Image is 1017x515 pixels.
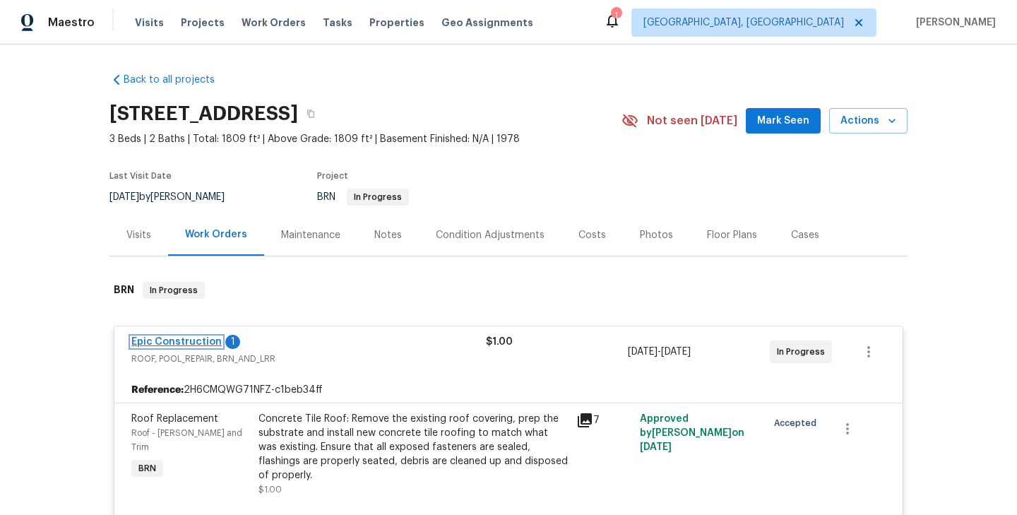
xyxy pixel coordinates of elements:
a: Back to all projects [109,73,245,87]
span: Maestro [48,16,95,30]
div: BRN In Progress [109,268,908,313]
span: $1.00 [258,485,282,494]
h2: [STREET_ADDRESS] [109,107,298,121]
span: Accepted [774,416,822,430]
span: Approved by [PERSON_NAME] on [640,414,744,452]
div: Cases [791,228,819,242]
span: Work Orders [242,16,306,30]
span: Last Visit Date [109,172,172,180]
span: Project [317,172,348,180]
b: Reference: [131,383,184,397]
span: 3 Beds | 2 Baths | Total: 1809 ft² | Above Grade: 1809 ft² | Basement Finished: N/A | 1978 [109,132,621,146]
span: Geo Assignments [441,16,533,30]
span: [GEOGRAPHIC_DATA], [GEOGRAPHIC_DATA] [643,16,844,30]
div: by [PERSON_NAME] [109,189,242,206]
div: 1 [611,8,621,23]
span: [DATE] [628,347,658,357]
span: BRN [317,192,409,202]
span: Actions [840,112,896,130]
button: Copy Address [298,101,323,126]
span: Mark Seen [757,112,809,130]
span: - [628,345,691,359]
div: Photos [640,228,673,242]
span: Projects [181,16,225,30]
div: 1 [225,335,240,349]
a: Epic Construction [131,337,222,347]
span: Roof Replacement [131,414,218,424]
div: 2H6CMQWG71NFZ-c1beb34ff [114,377,903,403]
span: Not seen [DATE] [647,114,737,128]
div: Costs [578,228,606,242]
span: Tasks [323,18,352,28]
span: [PERSON_NAME] [910,16,996,30]
button: Actions [829,108,908,134]
span: Visits [135,16,164,30]
span: In Progress [348,193,408,201]
div: Condition Adjustments [436,228,545,242]
div: Maintenance [281,228,340,242]
div: 7 [576,412,631,429]
div: Work Orders [185,227,247,242]
div: Visits [126,228,151,242]
span: ROOF, POOL_REPAIR, BRN_AND_LRR [131,352,486,366]
span: [DATE] [640,442,672,452]
div: Notes [374,228,402,242]
span: In Progress [144,283,203,297]
button: Mark Seen [746,108,821,134]
div: Floor Plans [707,228,757,242]
div: Concrete Tile Roof: Remove the existing roof covering, prep the substrate and install new concret... [258,412,568,483]
span: Properties [369,16,424,30]
span: In Progress [777,345,831,359]
span: $1.00 [486,337,513,347]
span: [DATE] [661,347,691,357]
span: Roof - [PERSON_NAME] and Trim [131,429,242,451]
span: [DATE] [109,192,139,202]
h6: BRN [114,282,134,299]
span: BRN [133,461,162,475]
